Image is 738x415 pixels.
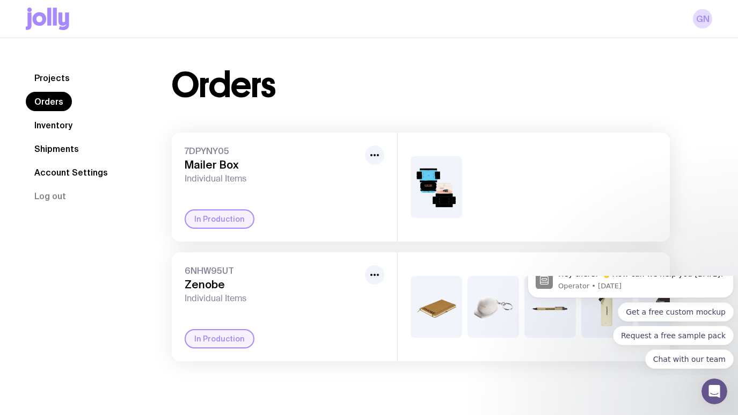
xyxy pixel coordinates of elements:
button: Quick reply: Get a free custom mockup [94,26,210,46]
span: 6NHW95UT [185,265,361,276]
button: Log out [26,186,75,206]
a: Account Settings [26,163,116,182]
div: In Production [185,209,254,229]
h3: Zenobe [185,278,361,291]
a: Projects [26,68,78,88]
span: 7DPYNY05 [185,145,361,156]
iframe: Intercom live chat [702,378,727,404]
span: Individual Items [185,173,361,184]
iframe: Intercom notifications message [523,276,738,375]
a: GN [693,9,712,28]
h3: Mailer Box [185,158,361,171]
div: In Production [185,329,254,348]
h1: Orders [172,68,275,103]
a: Shipments [26,139,87,158]
button: Quick reply: Chat with our team [122,74,210,93]
div: Quick reply options [4,26,210,93]
p: Message from Operator, sent 9w ago [35,5,202,15]
a: Orders [26,92,72,111]
span: Individual Items [185,293,361,304]
a: Inventory [26,115,81,135]
button: Quick reply: Request a free sample pack [90,50,210,69]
